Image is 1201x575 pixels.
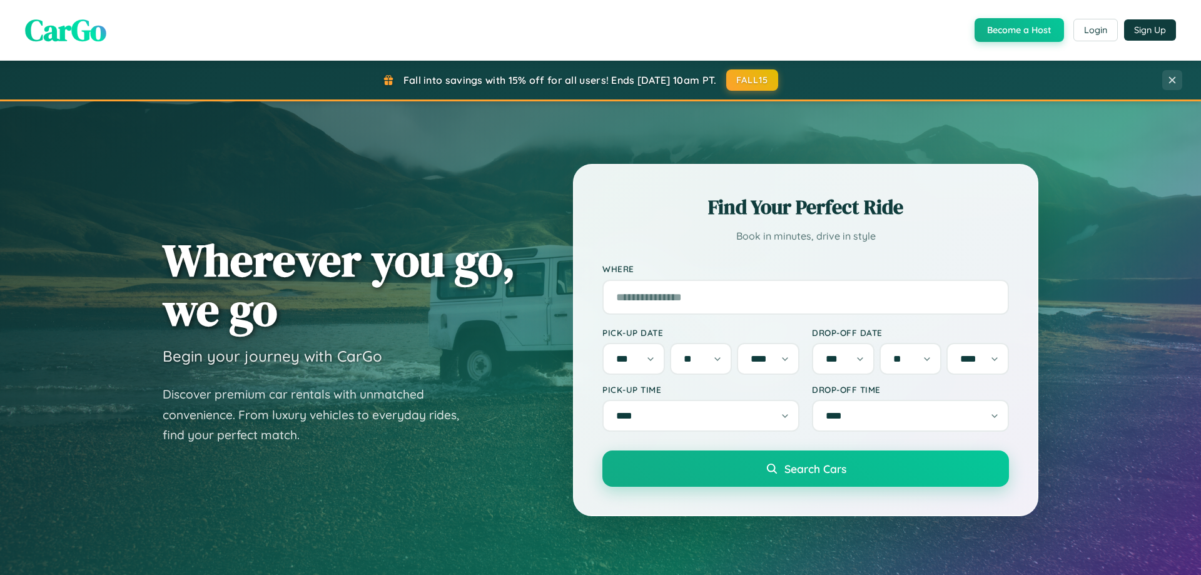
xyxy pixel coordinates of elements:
h3: Begin your journey with CarGo [163,347,382,365]
button: Login [1073,19,1118,41]
h2: Find Your Perfect Ride [602,193,1009,221]
span: Search Cars [784,462,846,476]
label: Pick-up Date [602,327,799,338]
label: Where [602,264,1009,275]
button: Sign Up [1124,19,1176,41]
label: Drop-off Date [812,327,1009,338]
p: Book in minutes, drive in style [602,227,1009,245]
label: Pick-up Time [602,384,799,395]
button: Become a Host [975,18,1064,42]
label: Drop-off Time [812,384,1009,395]
button: Search Cars [602,450,1009,487]
span: CarGo [25,9,106,51]
button: FALL15 [726,69,779,91]
h1: Wherever you go, we go [163,235,515,334]
p: Discover premium car rentals with unmatched convenience. From luxury vehicles to everyday rides, ... [163,384,475,445]
span: Fall into savings with 15% off for all users! Ends [DATE] 10am PT. [403,74,717,86]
